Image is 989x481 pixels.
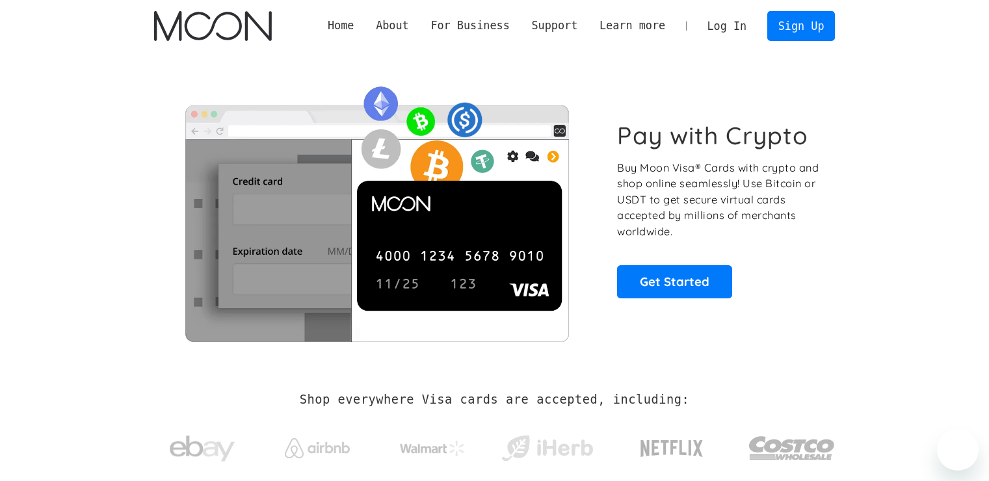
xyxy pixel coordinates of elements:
img: iHerb [499,432,596,465]
a: Airbnb [269,425,365,465]
a: Walmart [384,428,481,463]
div: Support [531,18,577,34]
img: Costco [748,424,836,473]
h2: Shop everywhere Visa cards are accepted, including: [300,393,689,407]
a: Home [317,18,365,34]
div: For Business [430,18,509,34]
img: Moon Logo [154,11,272,41]
iframe: Button to launch messaging window [937,429,979,471]
a: Get Started [617,265,732,298]
img: ebay [170,428,235,469]
a: iHerb [499,419,596,472]
div: About [376,18,409,34]
img: Airbnb [285,438,350,458]
img: Netflix [639,432,704,465]
div: Learn more [600,18,665,34]
div: About [365,18,419,34]
p: Buy Moon Visa® Cards with crypto and shop online seamlessly! Use Bitcoin or USDT to get secure vi... [617,160,821,240]
a: home [154,11,272,41]
div: Support [521,18,588,34]
h1: Pay with Crypto [617,121,808,150]
img: Walmart [400,441,465,456]
a: ebay [154,415,251,476]
a: Netflix [614,419,730,471]
img: Moon Cards let you spend your crypto anywhere Visa is accepted. [154,77,600,341]
div: Learn more [588,18,676,34]
a: Log In [696,12,758,40]
div: For Business [420,18,521,34]
a: Costco [748,411,836,479]
a: Sign Up [767,11,835,40]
